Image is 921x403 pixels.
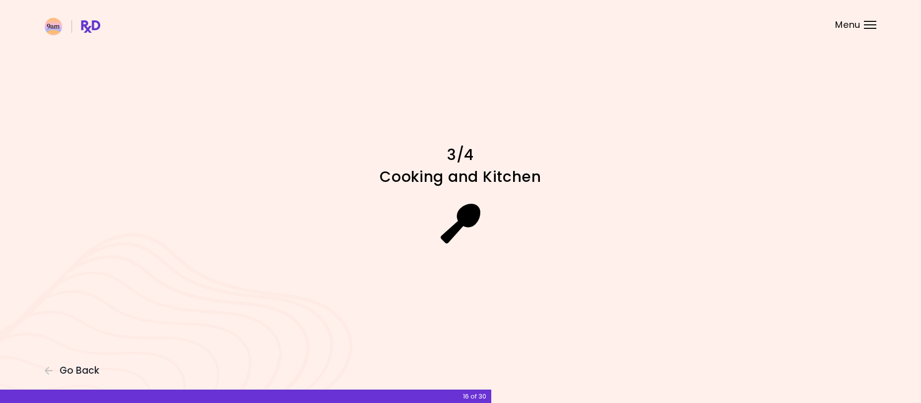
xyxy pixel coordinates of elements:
h1: Cooking and Kitchen [287,167,634,186]
h1: 3/4 [287,145,634,164]
img: RxDiet [45,18,100,35]
button: Go Back [45,365,104,376]
span: Menu [835,20,860,29]
span: Go Back [60,365,99,376]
